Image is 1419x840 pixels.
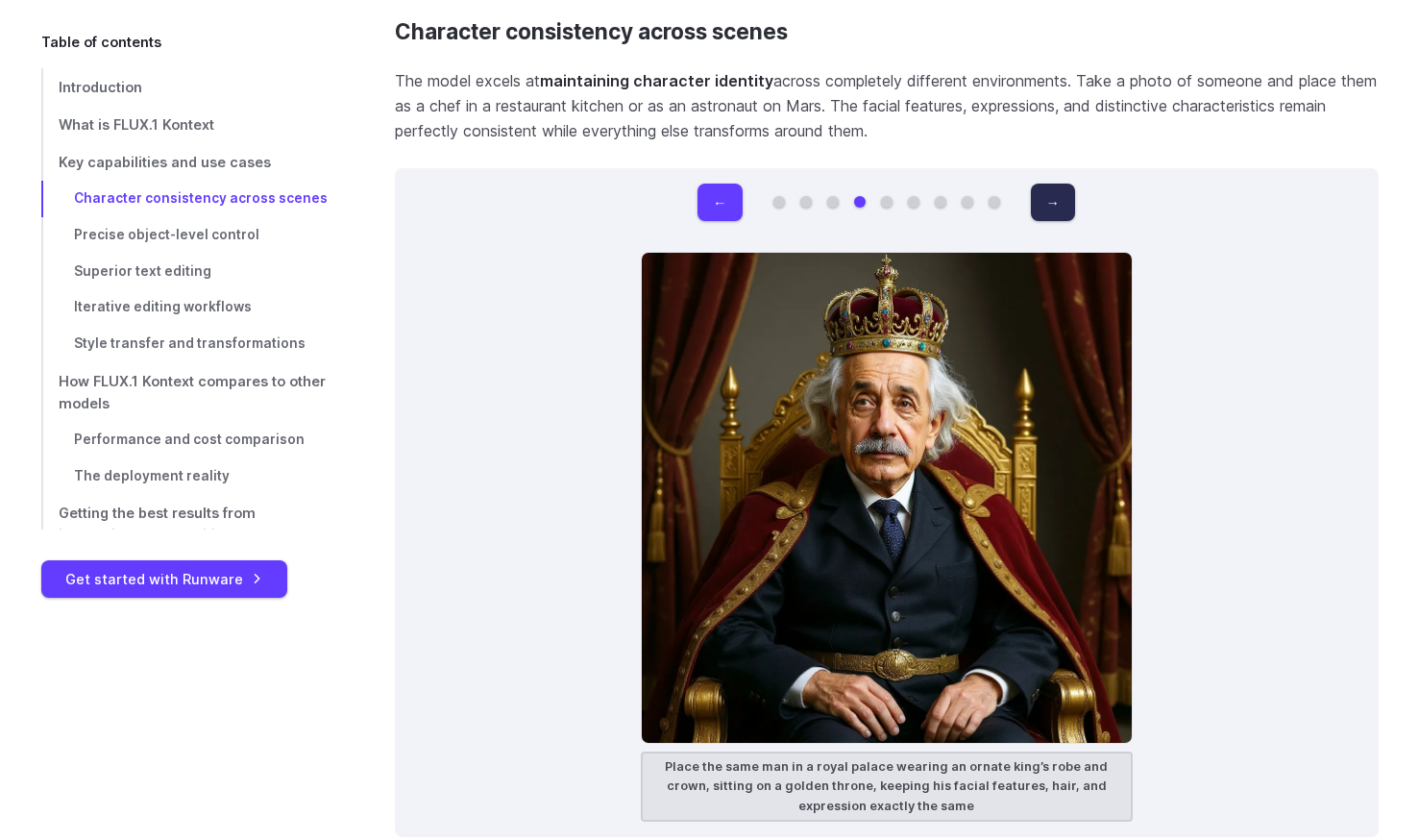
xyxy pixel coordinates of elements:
span: Precise object-level control [74,227,259,242]
button: → [1031,184,1075,221]
button: Go to 7 of 9 [935,196,946,208]
span: Performance and cost comparison [74,432,305,447]
span: Style transfer and transformations [74,335,306,351]
span: Table of contents [41,31,161,53]
a: Style transfer and transformations [41,326,333,362]
span: Introduction [59,79,142,95]
span: The deployment reality [74,468,230,483]
a: What is FLUX.1 Kontext [41,106,333,143]
span: Key capabilities and use cases [59,154,271,170]
strong: maintaining character identity [540,71,773,90]
button: Go to 2 of 9 [800,196,812,208]
span: How FLUX.1 Kontext compares to other models [59,373,326,411]
p: The model excels at across completely different environments. Take a photo of someone and place t... [395,69,1379,143]
a: Getting the best results from instruction-based editing [41,495,333,555]
span: What is FLUX.1 Kontext [59,116,214,133]
button: Go to 4 of 9 [854,196,866,208]
span: Iterative editing workflows [74,299,252,314]
span: Character consistency across scenes [74,190,328,206]
button: Go to 1 of 9 [773,196,785,208]
a: Character consistency across scenes [395,19,788,45]
a: Get started with Runware [41,560,287,598]
button: Go to 6 of 9 [908,196,919,208]
a: Key capabilities and use cases [41,143,333,181]
a: Superior text editing [41,254,333,290]
a: Performance and cost comparison [41,422,333,458]
a: Introduction [41,68,333,106]
a: Character consistency across scenes [41,181,333,217]
img: Distinguished older man dressed as a king with a jeweled crown and red velvet cape, seated on a g... [641,252,1133,744]
button: Go to 5 of 9 [881,196,893,208]
a: Iterative editing workflows [41,289,333,326]
a: Precise object-level control [41,217,333,254]
button: Go to 8 of 9 [962,196,973,208]
a: How FLUX.1 Kontext compares to other models [41,362,333,422]
button: Go to 3 of 9 [827,196,839,208]
figcaption: Place the same man in a royal palace wearing an ornate king’s robe and crown, sitting on a golden... [641,752,1133,822]
span: Superior text editing [74,263,211,279]
button: ← [697,184,742,221]
a: The deployment reality [41,458,333,495]
button: Go to 9 of 9 [989,196,1000,208]
span: Getting the best results from instruction-based editing [59,506,256,544]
